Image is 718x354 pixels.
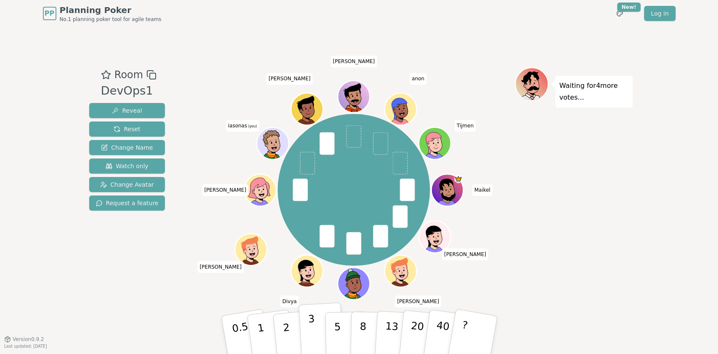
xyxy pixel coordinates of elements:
[106,162,148,170] span: Watch only
[617,3,641,12] div: New!
[247,124,257,128] span: (you)
[559,80,628,103] p: Waiting for 4 more votes...
[644,6,675,21] a: Log in
[442,248,488,260] span: Click to change your name
[60,16,162,23] span: No.1 planning poker tool for agile teams
[198,261,244,273] span: Click to change your name
[454,175,462,183] span: Maikel is the host
[89,103,165,118] button: Reveal
[266,73,313,85] span: Click to change your name
[612,6,627,21] button: New!
[410,73,427,85] span: Click to change your name
[258,128,288,158] button: Click to change your avatar
[45,8,54,18] span: PP
[114,125,140,133] span: Reset
[13,336,44,343] span: Version 0.9.2
[101,143,153,152] span: Change Name
[89,195,165,211] button: Request a feature
[101,67,111,82] button: Add as favourite
[89,140,165,155] button: Change Name
[472,184,492,196] span: Click to change your name
[280,295,299,307] span: Click to change your name
[89,177,165,192] button: Change Avatar
[100,180,154,189] span: Change Avatar
[4,336,44,343] button: Version0.9.2
[96,199,159,207] span: Request a feature
[114,67,143,82] span: Room
[43,4,162,23] a: PPPlanning PokerNo.1 planning poker tool for agile teams
[4,344,47,349] span: Last updated: [DATE]
[112,106,142,115] span: Reveal
[226,120,259,132] span: Click to change your name
[202,184,249,196] span: Click to change your name
[60,4,162,16] span: Planning Poker
[454,120,475,132] span: Click to change your name
[89,159,165,174] button: Watch only
[331,55,377,67] span: Click to change your name
[101,82,156,100] div: DevOps1
[89,122,165,137] button: Reset
[395,295,441,307] span: Click to change your name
